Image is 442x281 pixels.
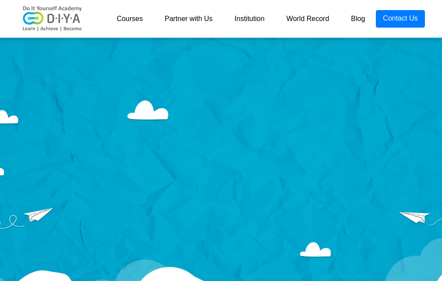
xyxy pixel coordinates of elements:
a: Institution [223,10,275,28]
img: logo-v2.png [18,6,88,32]
a: Partner with Us [154,10,223,28]
a: Courses [106,10,154,28]
a: Contact Us [376,10,424,28]
a: Blog [340,10,376,28]
a: World Record [276,10,340,28]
